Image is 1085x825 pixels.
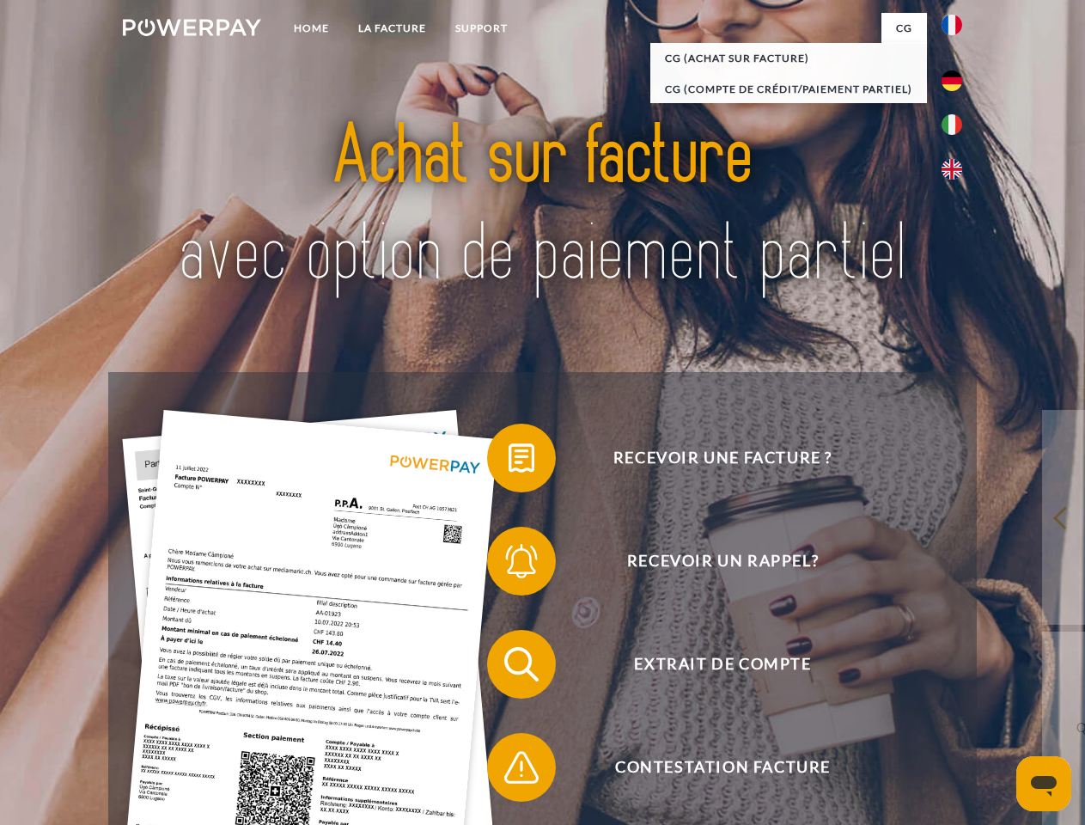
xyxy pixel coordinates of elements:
img: en [942,159,962,180]
button: Recevoir un rappel? [487,527,934,596]
button: Extrait de compte [487,630,934,699]
a: Support [441,13,522,44]
a: CG (achat sur facture) [650,43,927,74]
a: CG [881,13,927,44]
a: Home [279,13,344,44]
img: qb_search.svg [500,643,543,686]
img: it [942,114,962,135]
iframe: Bouton de lancement de la fenêtre de messagerie [1016,756,1071,811]
img: qb_bill.svg [500,437,543,480]
img: qb_bell.svg [500,540,543,583]
span: Extrait de compte [512,630,933,699]
img: de [942,70,962,91]
button: Contestation Facture [487,733,934,802]
a: CG (Compte de crédit/paiement partiel) [650,74,927,105]
span: Contestation Facture [512,733,933,802]
img: qb_warning.svg [500,746,543,789]
img: fr [942,15,962,35]
img: title-powerpay_fr.svg [164,82,921,329]
a: LA FACTURE [344,13,441,44]
span: Recevoir une facture ? [512,424,933,492]
img: logo-powerpay-white.svg [123,19,261,36]
button: Recevoir une facture ? [487,424,934,492]
span: Recevoir un rappel? [512,527,933,596]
